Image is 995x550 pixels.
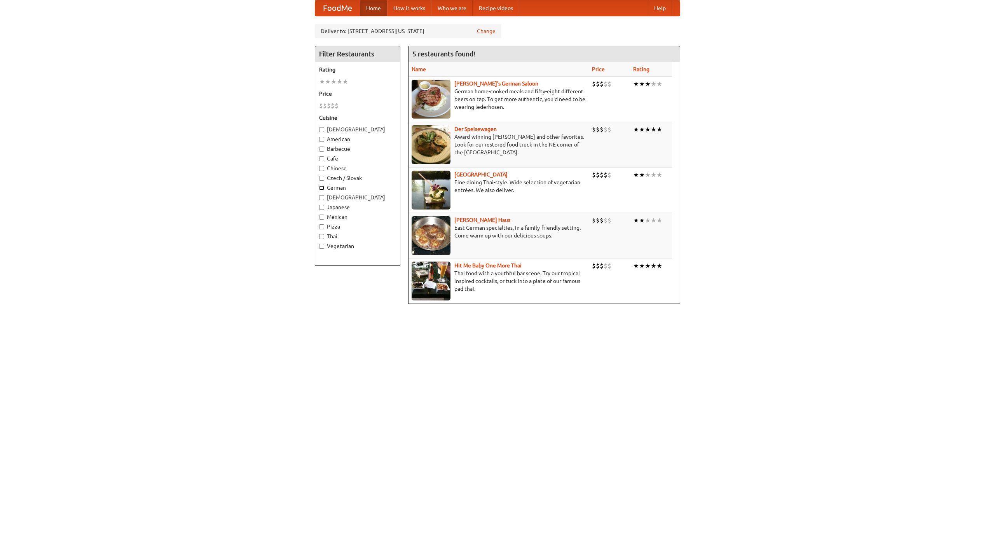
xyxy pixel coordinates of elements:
li: $ [607,216,611,225]
ng-pluralize: 5 restaurants found! [412,50,475,58]
a: [PERSON_NAME] Haus [454,217,510,223]
label: Thai [319,232,396,240]
a: Price [592,66,605,72]
li: $ [600,216,604,225]
li: $ [596,216,600,225]
p: Thai food with a youthful bar scene. Try our tropical inspired cocktails, or tuck into a plate of... [412,269,586,293]
li: ★ [337,77,342,86]
input: Barbecue [319,147,324,152]
p: German home-cooked meals and fifty-eight different beers on tap. To get more authentic, you'd nee... [412,87,586,111]
a: Help [648,0,672,16]
h4: Filter Restaurants [315,46,400,62]
input: Pizza [319,224,324,229]
li: ★ [645,262,651,270]
label: German [319,184,396,192]
label: Vegetarian [319,242,396,250]
li: $ [604,125,607,134]
li: $ [331,101,335,110]
li: $ [607,125,611,134]
p: Fine dining Thai-style. Wide selection of vegetarian entrées. We also deliver. [412,178,586,194]
h5: Price [319,90,396,98]
input: Vegetarian [319,244,324,249]
li: ★ [639,262,645,270]
a: FoodMe [315,0,360,16]
li: ★ [633,125,639,134]
li: $ [607,262,611,270]
div: Deliver to: [STREET_ADDRESS][US_STATE] [315,24,501,38]
li: $ [604,216,607,225]
input: German [319,185,324,190]
a: Who we are [431,0,473,16]
li: $ [604,262,607,270]
a: Hit Me Baby One More Thai [454,262,522,269]
a: Rating [633,66,649,72]
label: Japanese [319,203,396,211]
label: [DEMOGRAPHIC_DATA] [319,194,396,201]
img: babythai.jpg [412,262,450,300]
a: Change [477,27,496,35]
label: Cafe [319,155,396,162]
h5: Cuisine [319,114,396,122]
li: ★ [639,125,645,134]
li: ★ [651,216,656,225]
li: $ [592,125,596,134]
li: $ [600,171,604,179]
label: American [319,135,396,143]
li: ★ [639,216,645,225]
li: ★ [651,125,656,134]
label: Chinese [319,164,396,172]
li: ★ [633,171,639,179]
li: ★ [651,171,656,179]
li: ★ [639,80,645,88]
input: [DEMOGRAPHIC_DATA] [319,195,324,200]
li: $ [596,262,600,270]
li: $ [600,125,604,134]
li: ★ [633,262,639,270]
a: [PERSON_NAME]'s German Saloon [454,80,538,87]
input: Japanese [319,205,324,210]
a: Name [412,66,426,72]
li: $ [327,101,331,110]
label: [DEMOGRAPHIC_DATA] [319,126,396,133]
b: [GEOGRAPHIC_DATA] [454,171,508,178]
a: Recipe videos [473,0,519,16]
li: $ [596,125,600,134]
input: Mexican [319,215,324,220]
li: $ [600,80,604,88]
li: ★ [645,216,651,225]
li: ★ [656,216,662,225]
li: ★ [342,77,348,86]
img: kohlhaus.jpg [412,216,450,255]
p: Award-winning [PERSON_NAME] and other favorites. Look for our restored food truck in the NE corne... [412,133,586,156]
a: How it works [387,0,431,16]
label: Czech / Slovak [319,174,396,182]
input: Chinese [319,166,324,171]
h5: Rating [319,66,396,73]
li: ★ [651,80,656,88]
li: ★ [319,77,325,86]
li: $ [592,171,596,179]
li: ★ [331,77,337,86]
li: ★ [656,125,662,134]
input: Cafe [319,156,324,161]
li: ★ [656,262,662,270]
a: Der Speisewagen [454,126,497,132]
input: American [319,137,324,142]
li: $ [596,171,600,179]
img: esthers.jpg [412,80,450,119]
li: $ [592,262,596,270]
li: ★ [645,125,651,134]
li: ★ [645,80,651,88]
li: $ [592,216,596,225]
li: $ [607,171,611,179]
a: Home [360,0,387,16]
input: Czech / Slovak [319,176,324,181]
label: Mexican [319,213,396,221]
p: East German specialties, in a family-friendly setting. Come warm up with our delicious soups. [412,224,586,239]
li: ★ [656,80,662,88]
li: ★ [656,171,662,179]
li: $ [335,101,339,110]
